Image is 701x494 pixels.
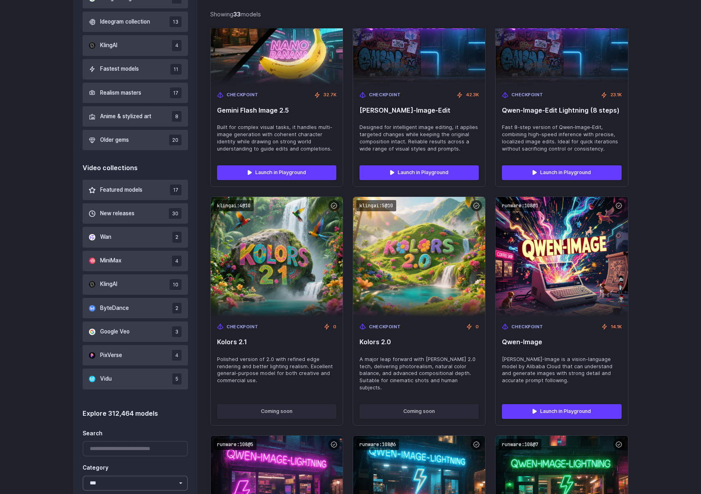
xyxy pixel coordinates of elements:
span: 0 [333,323,336,331]
button: PixVerse 4 [83,345,188,365]
button: Featured models 17 [83,180,188,200]
span: Ideogram collection [100,18,150,26]
span: 20 [169,135,182,145]
span: Checkpoint [227,323,259,331]
span: 4 [172,256,182,266]
a: Launch in Playground [502,165,621,180]
span: 17 [170,87,182,98]
span: Checkpoint [227,91,259,99]
span: KlingAI [100,41,117,50]
code: runware:108@7 [499,439,541,450]
span: 2 [172,303,182,313]
button: Fastest models 11 [83,59,188,79]
span: Qwen‑Image‑Edit Lightning (8 steps) [502,107,621,114]
span: Realism masters [100,89,141,97]
span: Anime & stylized art [100,112,151,121]
button: Ideogram collection 13 [83,12,188,32]
a: Launch in Playground [359,165,479,180]
img: Qwen-Image [496,197,628,317]
button: Realism masters 17 [83,83,188,103]
span: Google Veo [100,327,130,336]
div: Video collections [83,163,188,173]
span: Kolors 2.0 [359,338,479,346]
span: Checkpoint [511,91,543,99]
span: 2 [172,232,182,242]
span: MiniMax [100,256,121,265]
span: 5 [172,373,182,384]
span: 10 [170,279,182,290]
button: Vidu 5 [83,369,188,389]
div: Explore 312,464 models [83,409,188,419]
button: Anime & stylized art 8 [83,106,188,127]
span: ByteDance [100,304,129,313]
span: Fastest models [100,65,139,73]
a: Launch in Playground [217,165,336,180]
code: klingai:4@10 [214,200,254,212]
span: 23.1K [610,91,622,99]
button: Older gems 20 [83,130,188,150]
span: [PERSON_NAME]‑Image‑Edit [359,107,479,114]
span: KlingAI [100,280,117,289]
span: Polished version of 2.0 with refined edge rendering and better lighting realism. Excellent genera... [217,356,336,385]
span: 3 [172,326,182,337]
strong: 33 [233,11,241,18]
span: 4 [172,350,182,361]
span: Featured models [100,186,142,194]
span: Checkpoint [511,323,543,331]
span: 30 [169,208,182,219]
span: Designed for intelligent image editing, it applies targeted changes while keeping the original co... [359,124,479,153]
span: Gemini Flash Image 2.5 [217,107,336,114]
span: PixVerse [100,351,122,360]
img: Kolors 2.1 [211,197,343,317]
select: Category [83,476,188,491]
button: ByteDance 2 [83,298,188,318]
button: KlingAI 10 [83,274,188,295]
span: Kolors 2.1 [217,338,336,346]
button: New releases 30 [83,203,188,224]
span: Vidu [100,375,112,383]
div: Showing models [210,10,261,19]
span: 17 [170,185,182,195]
span: 11 [170,64,182,75]
span: Checkpoint [369,91,401,99]
img: Kolors 2.0 [353,197,485,317]
code: runware:108@5 [214,439,257,450]
span: Qwen-Image [502,338,621,346]
code: runware:108@1 [499,200,541,212]
a: Launch in Playground [502,404,621,419]
span: 4 [172,40,182,51]
span: [PERSON_NAME]-Image is a vision-language model by Alibaba Cloud that can understand and generate ... [502,356,621,385]
span: 0 [476,323,479,331]
span: Checkpoint [369,323,401,331]
span: A major leap forward with [PERSON_NAME] 2.0 tech, delivering photorealism, natural color balance,... [359,356,479,392]
code: klingai:5@10 [356,200,396,212]
button: Google Veo 3 [83,321,188,342]
label: Search [83,429,103,438]
button: MiniMax 4 [83,251,188,271]
span: New releases [100,209,134,218]
button: KlingAI 4 [83,35,188,56]
span: 42.3K [466,91,479,99]
code: runware:108@6 [356,439,399,450]
span: Built for complex visual tasks, it handles multi-image generation with coherent character identit... [217,124,336,153]
span: Fast 8-step version of Qwen‑Image‑Edit, combining high-speed inference with precise, localized im... [502,124,621,153]
span: Wan [100,233,111,242]
span: 13 [170,16,182,27]
button: Coming soon [217,404,336,419]
button: Wan 2 [83,227,188,247]
span: 14.1K [611,323,622,331]
span: 8 [172,111,182,122]
label: Category [83,464,109,472]
span: Older gems [100,136,129,145]
span: 32.7K [324,91,336,99]
button: Coming soon [359,404,479,419]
